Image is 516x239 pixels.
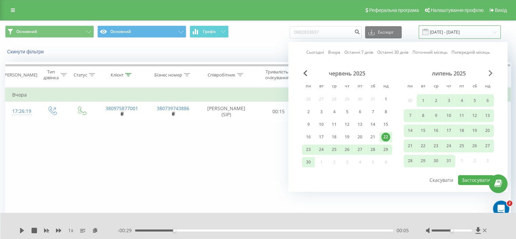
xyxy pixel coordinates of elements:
[404,109,417,122] div: пн 7 лип 2025 р.
[343,133,351,141] div: 19
[404,124,417,137] div: пн 14 лип 2025 р.
[417,155,429,167] div: вт 29 лип 2025 р.
[317,107,326,116] div: 3
[429,139,442,152] div: ср 23 лип 2025 р.
[444,141,453,150] div: 24
[341,119,353,130] div: чт 12 черв 2025 р.
[355,82,365,92] abbr: п’ятниця
[455,94,468,107] div: пт 4 лип 2025 р.
[330,145,339,154] div: 25
[304,107,313,116] div: 2
[404,155,417,167] div: пн 28 лип 2025 р.
[470,141,479,150] div: 26
[365,26,402,38] button: Експорт
[468,139,481,152] div: сб 26 лип 2025 р.
[457,96,466,105] div: 4
[417,139,429,152] div: вт 22 лип 2025 р.
[432,111,440,120] div: 9
[328,144,341,155] div: ср 25 черв 2025 р.
[366,132,379,142] div: сб 21 черв 2025 р.
[356,120,364,129] div: 13
[16,29,37,34] span: Основний
[353,107,366,117] div: пт 6 черв 2025 р.
[381,120,390,129] div: 15
[344,49,373,56] a: Останні 7 днів
[254,102,303,121] td: 00:15
[356,107,364,116] div: 6
[328,132,341,142] div: ср 18 черв 2025 р.
[315,132,328,142] div: вт 17 черв 2025 р.
[157,105,189,112] a: 380739743886
[5,88,511,102] td: Вчора
[483,96,492,105] div: 6
[426,175,457,185] button: Скасувати
[397,227,409,234] span: 00:05
[118,227,135,234] span: - 00:29
[317,133,326,141] div: 17
[369,7,419,13] span: Реферальна програма
[12,105,30,118] div: 17:26:19
[406,126,415,135] div: 14
[328,49,340,56] a: Вчора
[457,111,466,120] div: 11
[468,124,481,137] div: сб 19 лип 2025 р.
[429,109,442,122] div: ср 9 лип 2025 р.
[413,49,447,56] a: Поточний місяць
[381,107,390,116] div: 8
[315,144,328,155] div: вт 24 черв 2025 р.
[470,96,479,105] div: 5
[406,156,415,165] div: 28
[341,144,353,155] div: чт 26 черв 2025 р.
[406,111,415,120] div: 7
[455,109,468,122] div: пт 11 лип 2025 р.
[444,126,453,135] div: 17
[366,107,379,117] div: сб 7 черв 2025 р.
[381,82,391,92] abbr: неділя
[419,156,427,165] div: 29
[482,82,493,92] abbr: неділя
[379,144,392,155] div: нд 29 черв 2025 р.
[304,120,313,129] div: 9
[470,111,479,120] div: 12
[470,126,479,135] div: 19
[404,70,494,77] div: липень 2025
[442,124,455,137] div: чт 17 лип 2025 р.
[444,82,454,92] abbr: четвер
[381,133,390,141] div: 22
[419,96,427,105] div: 1
[432,96,440,105] div: 2
[432,126,440,135] div: 16
[3,72,37,78] div: [PERSON_NAME]
[302,144,315,155] div: пн 23 черв 2025 р.
[457,126,466,135] div: 18
[356,145,364,154] div: 27
[343,107,351,116] div: 5
[419,126,427,135] div: 15
[356,133,364,141] div: 20
[368,82,378,92] abbr: субота
[199,102,254,121] td: [PERSON_NAME] (SIP)
[419,141,427,150] div: 22
[452,49,490,56] a: Попередній місяць
[317,120,326,129] div: 10
[368,120,377,129] div: 14
[302,107,315,117] div: пн 2 черв 2025 р.
[481,109,494,122] div: нд 13 лип 2025 р.
[379,107,392,117] div: нд 8 черв 2025 р.
[111,72,123,78] div: Клієнт
[468,94,481,107] div: сб 5 лип 2025 р.
[468,109,481,122] div: сб 12 лип 2025 р.
[68,227,73,234] span: 1 x
[330,133,339,141] div: 18
[406,141,415,150] div: 21
[74,72,87,78] div: Статус
[329,82,339,92] abbr: середа
[442,109,455,122] div: чт 10 лип 2025 р.
[431,82,441,92] abbr: середа
[304,133,313,141] div: 16
[315,107,328,117] div: вт 3 черв 2025 р.
[366,119,379,130] div: сб 14 черв 2025 р.
[303,70,307,76] span: Previous Month
[442,94,455,107] div: чт 3 лип 2025 р.
[343,120,351,129] div: 12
